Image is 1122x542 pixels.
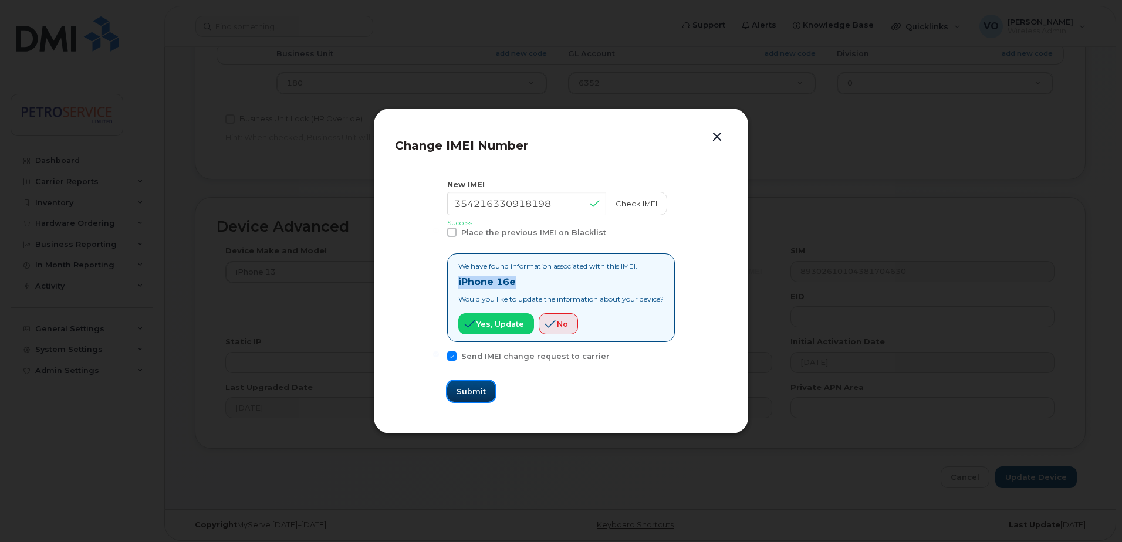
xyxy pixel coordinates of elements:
button: Check IMEI [606,192,667,215]
span: Yes, update [476,319,524,330]
p: Would you like to update the information about your device? [458,294,664,304]
p: Success [447,218,675,228]
button: Yes, update [458,313,534,334]
div: New IMEI [447,179,675,190]
span: Send IMEI change request to carrier [461,352,610,361]
button: Submit [447,381,495,402]
p: We have found information associated with this IMEI. [458,261,664,271]
span: Change IMEI Number [395,138,528,153]
strong: iPhone 16e [458,276,516,287]
span: No [557,319,568,330]
span: Place the previous IMEI on Blacklist [461,228,606,237]
input: Place the previous IMEI on Blacklist [433,228,439,233]
input: Send IMEI change request to carrier [433,351,439,357]
button: No [539,313,578,334]
span: Submit [457,386,486,397]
